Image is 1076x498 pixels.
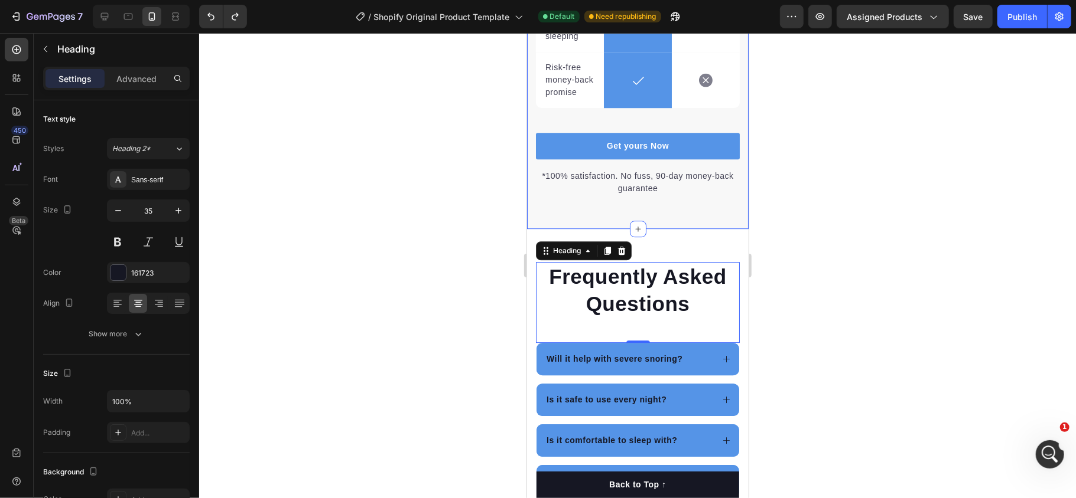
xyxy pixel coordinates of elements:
button: Assigned Products [837,5,949,28]
button: Show more [43,323,190,345]
p: Settings [58,73,92,85]
p: Heading [57,42,185,56]
span: Shopify Original Product Template [374,11,510,23]
div: Sans-serif [131,175,187,185]
div: Size [43,202,74,218]
div: Text style [43,114,76,125]
div: Beta [9,216,28,225]
span: Default [550,11,575,22]
div: Styles [43,143,64,154]
button: 7 [5,5,88,28]
span: 1 [1060,422,1070,432]
span: Heading 2* [112,143,151,154]
span: Need republishing [596,11,656,22]
div: Font [43,174,58,185]
span: Assigned Products [847,11,922,23]
div: Width [43,396,63,407]
iframe: To enrich screen reader interactions, please activate Accessibility in Grammarly extension settings [527,33,749,498]
div: Align [43,296,76,312]
p: 7 [77,9,83,24]
div: 450 [11,126,28,135]
div: Size [43,366,74,382]
div: Undo/Redo [199,5,247,28]
div: Color [43,267,61,278]
div: Publish [1007,11,1037,23]
button: Heading 2* [107,138,190,159]
button: Save [954,5,993,28]
div: Background [43,464,100,480]
button: Publish [997,5,1047,28]
div: Add... [131,428,187,438]
div: Padding [43,427,70,438]
span: Save [964,12,983,22]
iframe: Intercom live chat [1036,440,1064,468]
div: 161723 [131,268,187,279]
span: / [369,11,372,23]
input: Auto [108,391,189,412]
div: Show more [89,328,144,340]
p: Advanced [116,73,157,85]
